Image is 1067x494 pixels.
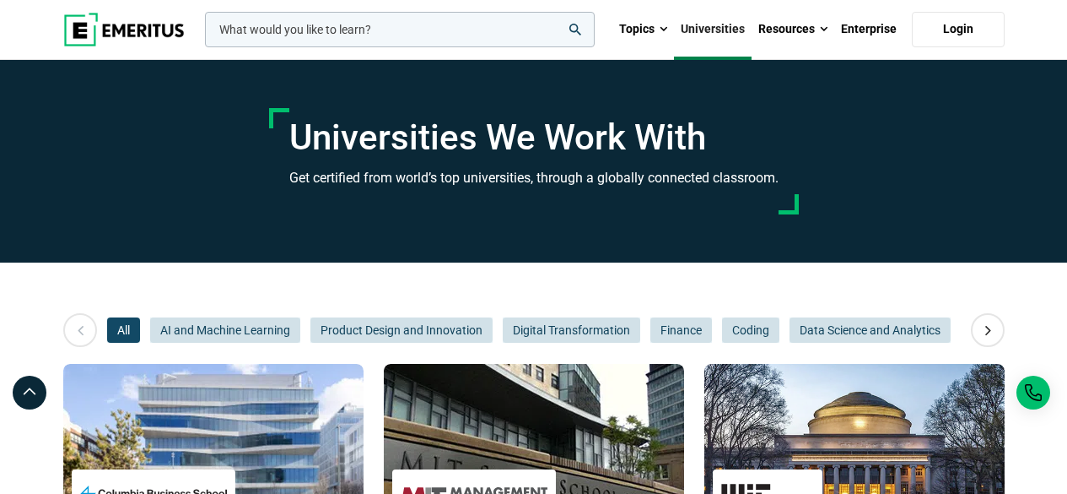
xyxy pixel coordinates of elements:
[310,318,493,343] button: Product Design and Innovation
[289,117,779,159] h1: Universities We Work With
[107,318,140,343] button: All
[289,167,779,189] h3: Get certified from world’s top universities, through a globally connected classroom.
[789,318,951,343] button: Data Science and Analytics
[650,318,712,343] button: Finance
[205,12,595,47] input: woocommerce-product-search-field-0
[912,12,1005,47] a: Login
[150,318,300,343] button: AI and Machine Learning
[722,318,779,343] button: Coding
[503,318,640,343] button: Digital Transformation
